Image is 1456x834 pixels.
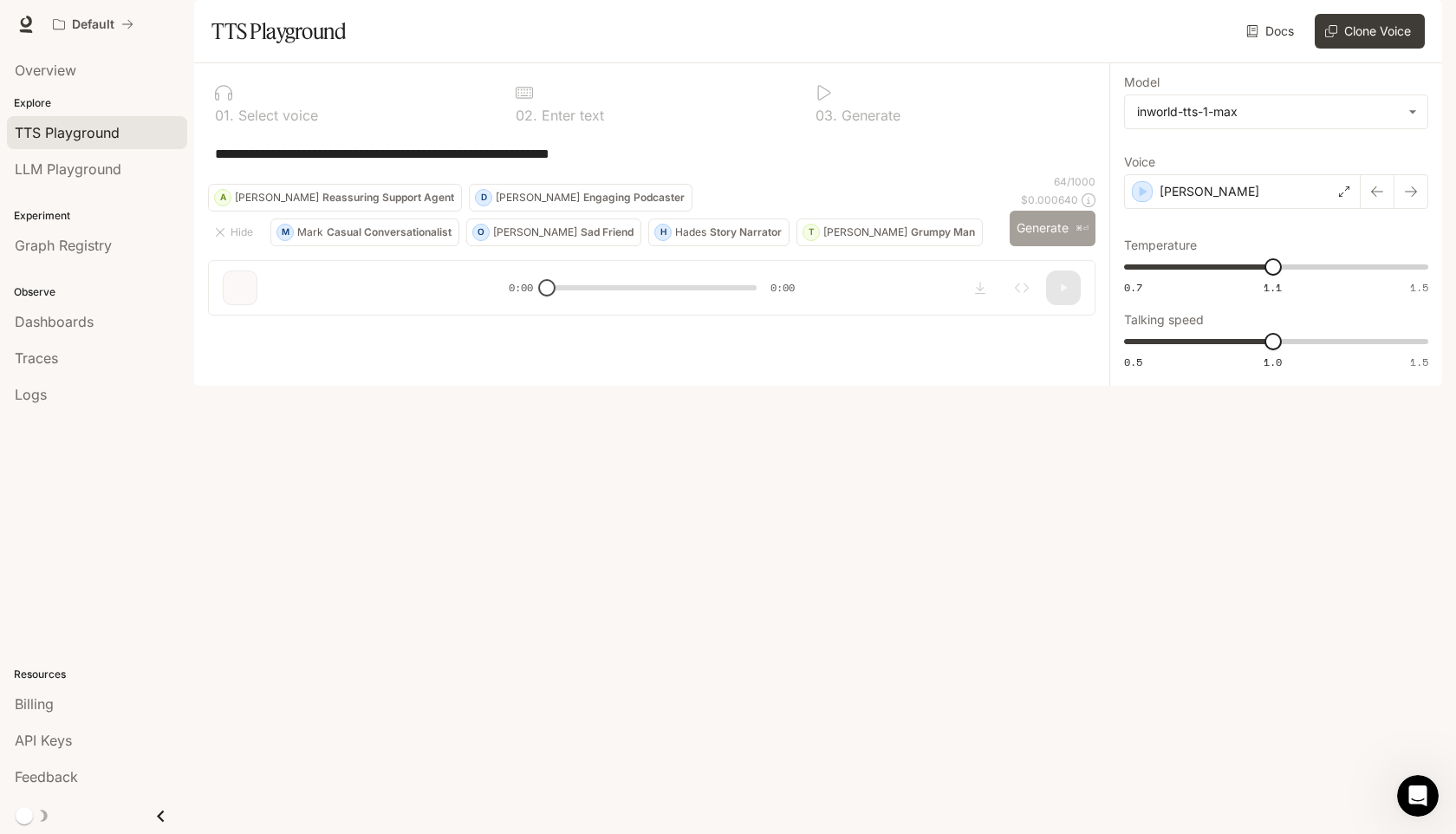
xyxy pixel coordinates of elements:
p: Reassuring Support Agent [322,192,454,203]
p: Select voice [234,108,318,122]
p: [PERSON_NAME] [496,192,580,203]
div: D [476,184,491,212]
p: Grumpy Man [911,227,975,238]
p: 0 2 . [516,108,537,122]
p: Mark [297,227,323,238]
p: 64 / 1000 [1054,174,1095,189]
div: M [277,218,293,246]
button: HHadesStory Narrator [648,218,790,246]
button: O[PERSON_NAME]Sad Friend [466,218,641,246]
p: 0 1 . [215,108,234,122]
p: [PERSON_NAME] [235,192,319,203]
div: inworld-tts-1-max [1125,95,1427,128]
button: All workspaces [45,7,141,42]
div: T [803,218,819,246]
p: Temperature [1124,239,1197,251]
button: Hide [208,218,263,246]
button: D[PERSON_NAME]Engaging Podcaster [469,184,692,212]
p: Generate [837,108,900,122]
p: Default [72,17,114,32]
p: 0 3 . [816,108,837,122]
button: Generate⌘⏎ [1010,211,1095,246]
p: Enter text [537,108,604,122]
p: Voice [1124,156,1155,168]
p: Hades [675,227,706,238]
iframe: Intercom live chat [1397,775,1439,817]
span: 0.5 [1124,355,1142,369]
span: 0.7 [1124,280,1142,295]
div: inworld-tts-1-max [1137,103,1400,121]
div: H [655,218,671,246]
button: T[PERSON_NAME]Grumpy Man [796,218,983,246]
p: Model [1124,76,1160,88]
h1: TTS Playground [211,14,346,49]
p: $ 0.000640 [1021,192,1078,207]
div: O [473,218,489,246]
p: ⌘⏎ [1076,224,1089,234]
span: 1.1 [1264,280,1282,295]
p: Sad Friend [581,227,634,238]
span: 1.0 [1264,355,1282,369]
button: Clone Voice [1315,14,1425,49]
span: 1.5 [1410,280,1428,295]
button: MMarkCasual Conversationalist [270,218,459,246]
p: [PERSON_NAME] [493,227,577,238]
span: 1.5 [1410,355,1428,369]
button: A[PERSON_NAME]Reassuring Support Agent [208,184,462,212]
p: [PERSON_NAME] [1160,183,1259,200]
p: Talking speed [1124,314,1204,326]
p: Story Narrator [710,227,782,238]
p: Engaging Podcaster [583,192,685,203]
a: Docs [1243,14,1301,49]
p: [PERSON_NAME] [823,227,907,238]
div: A [215,184,231,212]
p: Casual Conversationalist [327,227,452,238]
